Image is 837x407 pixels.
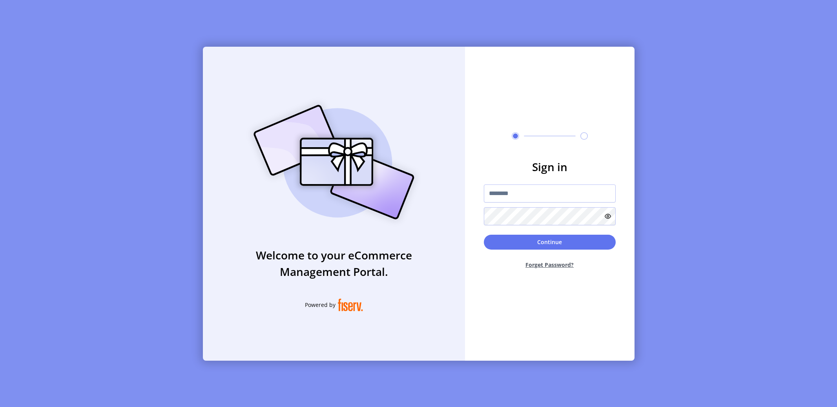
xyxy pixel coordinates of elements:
span: Powered by [305,301,336,309]
img: card_Illustration.svg [242,96,426,228]
h3: Sign in [484,159,616,175]
h3: Welcome to your eCommerce Management Portal. [203,247,465,280]
button: Forget Password? [484,254,616,275]
button: Continue [484,235,616,250]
